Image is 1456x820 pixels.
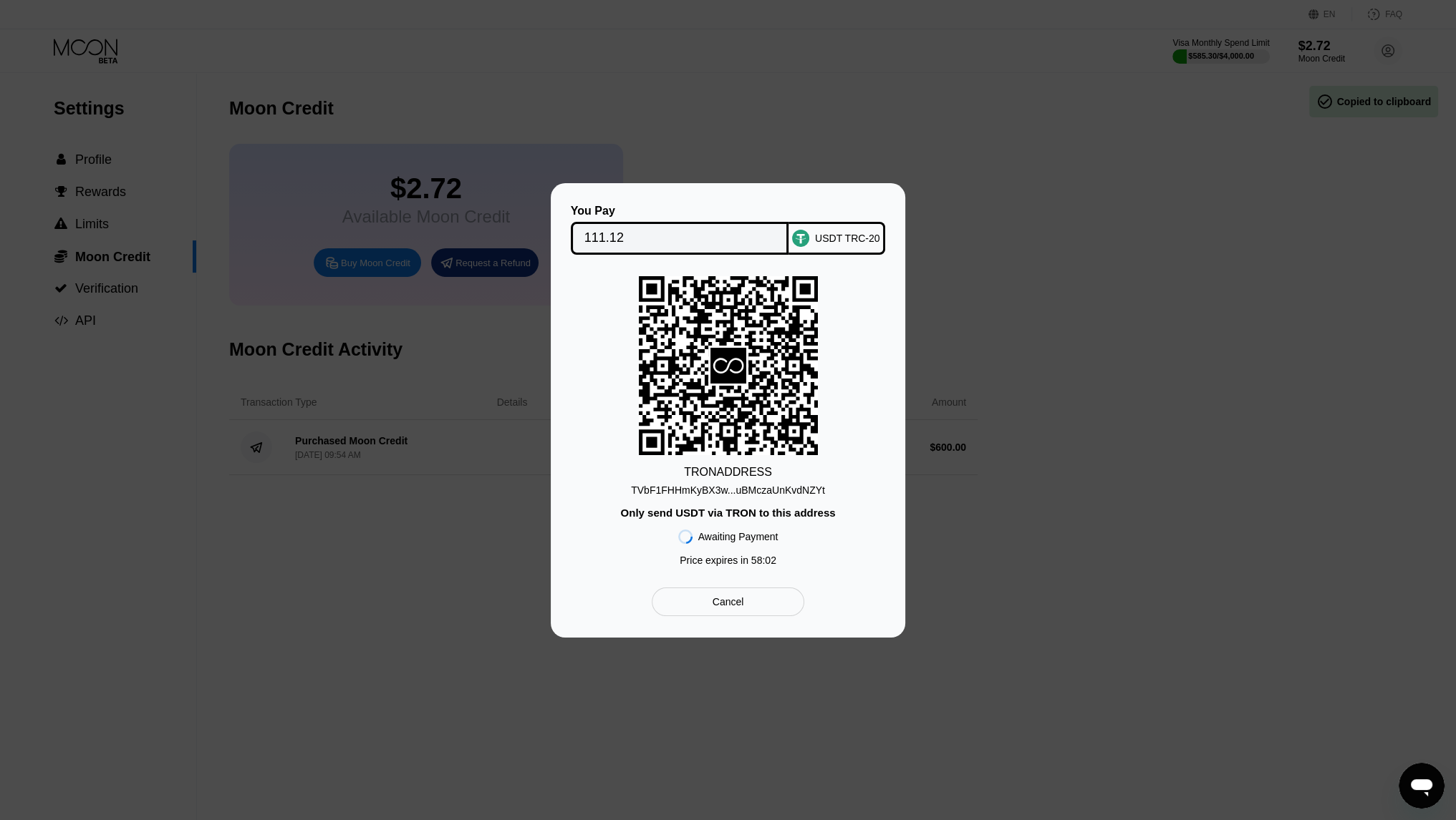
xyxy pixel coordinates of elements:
iframe: Button to launch messaging window [1399,763,1445,809]
div: You PayUSDT TRC-20 [572,205,884,255]
div: TVbF1FHHmKyBX3w...uBMczaUnKvdNZYt [631,484,825,496]
div: Awaiting Payment [698,531,778,542]
div: Cancel [652,587,804,616]
span: 58 : 02 [751,555,776,566]
div: Only send USDT via TRON to this address [620,507,835,519]
div: Price expires in [680,555,776,566]
div: TVbF1FHHmKyBX3w...uBMczaUnKvdNZYt [631,479,825,496]
div: TRON ADDRESS [684,466,772,479]
div: Cancel [713,595,744,608]
div: USDT TRC-20 [815,233,880,244]
div: You Pay [571,205,789,218]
